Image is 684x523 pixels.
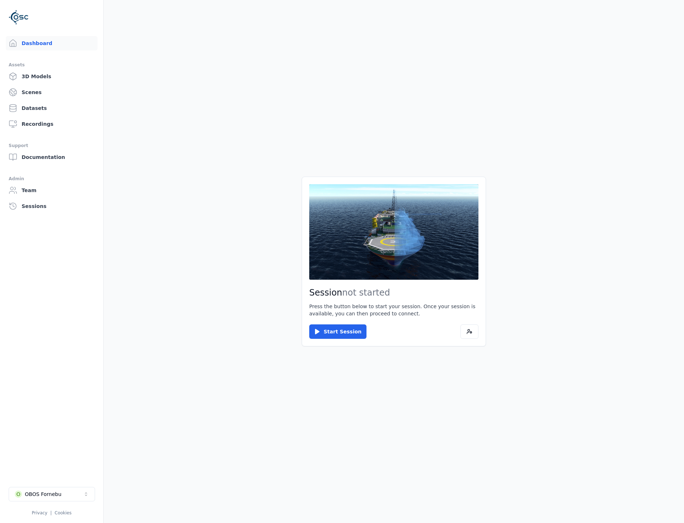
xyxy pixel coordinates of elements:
[32,510,47,515] a: Privacy
[6,69,98,84] a: 3D Models
[50,510,52,515] span: |
[25,491,62,498] div: OBOS Fornebu
[15,491,22,498] div: O
[9,7,29,27] img: Logo
[6,85,98,99] a: Scenes
[9,174,95,183] div: Admin
[309,324,366,339] button: Start Session
[9,487,95,501] button: Select a workspace
[6,101,98,115] a: Datasets
[342,288,390,298] span: not started
[6,36,98,50] a: Dashboard
[309,303,478,317] p: Press the button below to start your session. Once your session is available, you can then procee...
[6,150,98,164] a: Documentation
[6,199,98,213] a: Sessions
[55,510,72,515] a: Cookies
[6,117,98,131] a: Recordings
[9,61,95,69] div: Assets
[309,287,478,298] h2: Session
[6,183,98,198] a: Team
[9,141,95,150] div: Support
